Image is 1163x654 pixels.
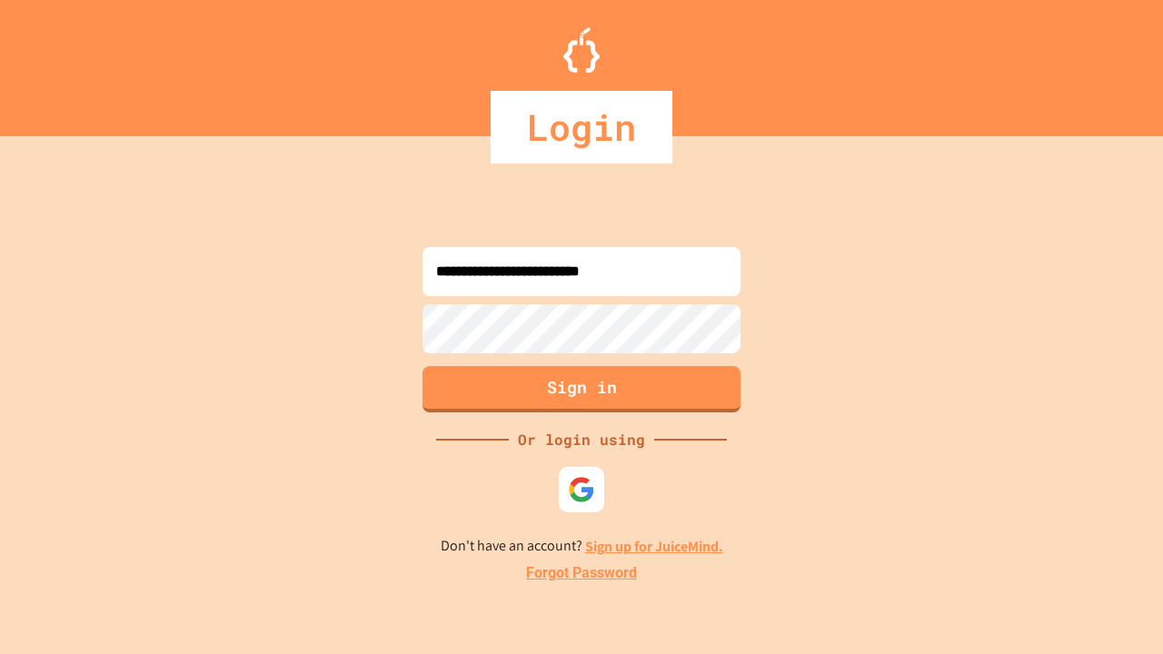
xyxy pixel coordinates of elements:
img: Logo.svg [563,27,600,73]
a: Forgot Password [526,562,637,584]
div: Or login using [509,429,654,451]
div: Login [491,91,672,163]
button: Sign in [422,366,741,412]
img: google-icon.svg [568,476,595,503]
p: Don't have an account? [441,535,723,558]
a: Sign up for JuiceMind. [585,537,723,556]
